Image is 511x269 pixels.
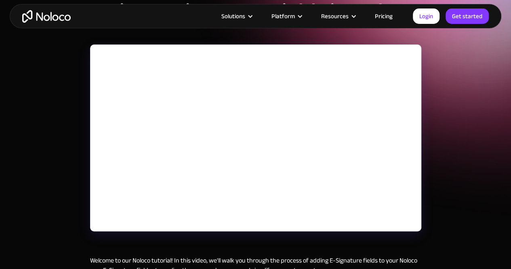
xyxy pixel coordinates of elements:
[413,8,440,24] a: Login
[311,11,365,21] div: Resources
[271,11,295,21] div: Platform
[90,45,421,231] iframe: YouTube embed
[22,10,71,23] a: home
[446,8,489,24] a: Get started
[321,11,349,21] div: Resources
[365,11,403,21] a: Pricing
[261,11,311,21] div: Platform
[221,11,245,21] div: Solutions
[211,11,261,21] div: Solutions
